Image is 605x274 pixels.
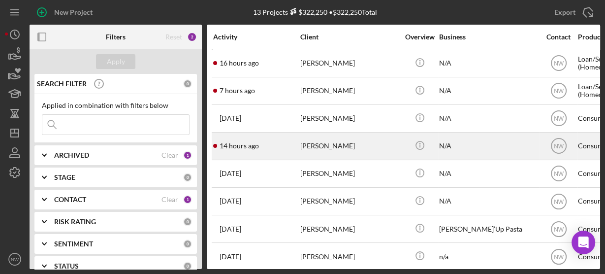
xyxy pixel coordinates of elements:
[220,114,241,122] time: 2025-09-10 12:00
[220,225,241,233] time: 2025-09-08 21:10
[554,143,564,150] text: NW
[300,78,399,104] div: [PERSON_NAME]
[54,262,79,270] b: STATUS
[300,243,399,270] div: [PERSON_NAME]
[439,161,538,187] div: N/A
[300,161,399,187] div: [PERSON_NAME]
[572,231,595,254] div: Open Intercom Messenger
[187,32,197,42] div: 2
[554,88,564,95] text: NW
[554,60,564,67] text: NW
[165,33,182,41] div: Reset
[30,2,102,22] button: New Project
[54,196,86,204] b: CONTACT
[554,171,564,177] text: NW
[300,33,399,41] div: Client
[220,59,259,67] time: 2025-09-11 12:47
[554,2,575,22] div: Export
[183,240,192,248] div: 0
[183,217,192,226] div: 0
[300,50,399,76] div: [PERSON_NAME]
[439,105,538,132] div: N/A
[554,115,564,122] text: NW
[183,173,192,182] div: 0
[54,218,96,226] b: RISK RATING
[540,33,577,41] div: Contact
[106,33,126,41] b: Filters
[183,195,192,204] div: 1
[11,257,19,262] text: NW
[300,105,399,132] div: [PERSON_NAME]
[54,2,93,22] div: New Project
[161,151,178,159] div: Clear
[183,79,192,88] div: 0
[300,216,399,242] div: [PERSON_NAME]
[107,54,125,69] div: Apply
[54,151,89,159] b: ARCHIVED
[220,253,241,261] time: 2025-09-04 18:52
[439,216,538,242] div: [PERSON_NAME]’Up Pasta
[439,78,538,104] div: N/A
[5,249,25,269] button: NW
[401,33,438,41] div: Overview
[439,243,538,270] div: n/a
[554,253,564,260] text: NW
[220,142,259,150] time: 2025-09-11 14:50
[220,87,255,95] time: 2025-09-11 21:02
[183,262,192,271] div: 0
[183,151,192,160] div: 1
[213,33,299,41] div: Activity
[220,197,241,205] time: 2025-09-09 09:41
[161,196,178,204] div: Clear
[42,102,190,109] div: Applied in combination with filters below
[439,133,538,159] div: N/A
[439,188,538,214] div: N/A
[544,2,600,22] button: Export
[554,198,564,205] text: NW
[300,133,399,159] div: [PERSON_NAME]
[300,188,399,214] div: [PERSON_NAME]
[54,240,93,248] b: SENTIMENT
[37,80,87,88] b: SEARCH FILTER
[554,226,564,233] text: NW
[287,8,327,16] div: $322,250
[220,170,241,177] time: 2025-09-09 00:45
[253,8,377,16] div: 13 Projects • $322,250 Total
[54,173,75,181] b: STAGE
[439,33,538,41] div: Business
[96,54,135,69] button: Apply
[439,50,538,76] div: N/A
